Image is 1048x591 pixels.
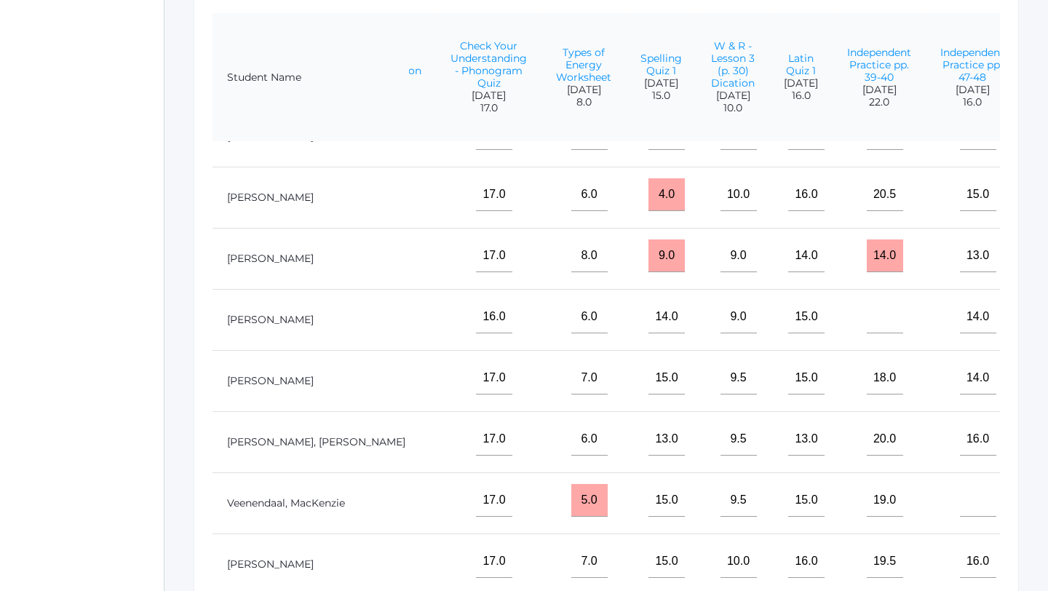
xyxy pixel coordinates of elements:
[213,13,409,142] th: Student Name
[640,77,682,90] span: [DATE]
[847,46,911,84] a: Independent Practice pp. 39-40
[450,102,527,114] span: 17.0
[640,52,682,77] a: Spelling Quiz 1
[556,84,611,96] span: [DATE]
[940,84,1004,96] span: [DATE]
[711,102,755,114] span: 10.0
[450,39,527,90] a: Check Your Understanding - Phonogram Quiz
[556,46,611,84] a: Types of Energy Worksheet
[640,90,682,102] span: 15.0
[450,90,527,102] span: [DATE]
[227,252,314,265] a: [PERSON_NAME]
[786,52,816,77] a: Latin Quiz 1
[227,374,314,387] a: [PERSON_NAME]
[940,96,1004,108] span: 16.0
[847,96,911,108] span: 22.0
[227,435,405,448] a: [PERSON_NAME], [PERSON_NAME]
[711,90,755,102] span: [DATE]
[784,77,818,90] span: [DATE]
[227,496,345,509] a: Veenendaal, MacKenzie
[847,84,911,96] span: [DATE]
[784,90,818,102] span: 16.0
[227,191,314,204] a: [PERSON_NAME]
[711,39,755,90] a: W & R - Lesson 3 (p. 30) Dication
[940,46,1004,84] a: Independent Practice pp. 47-48
[227,558,314,571] a: [PERSON_NAME]
[227,313,314,326] a: [PERSON_NAME]
[556,96,611,108] span: 8.0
